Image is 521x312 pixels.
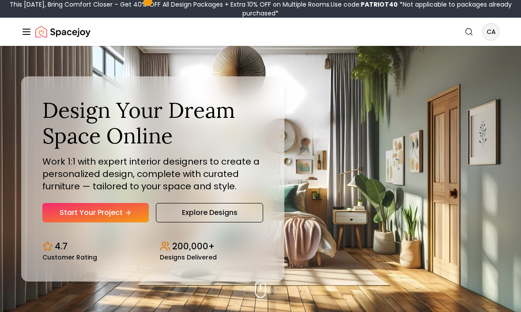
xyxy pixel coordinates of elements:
[35,23,91,41] img: Spacejoy Logo
[482,23,500,41] button: CA
[483,24,499,40] span: CA
[172,240,215,252] p: 200,000+
[42,98,263,148] h1: Design Your Dream Space Online
[160,254,217,260] small: Designs Delivered
[42,203,149,222] a: Start Your Project
[42,155,263,192] p: Work 1:1 with expert interior designers to create a personalized design, complete with curated fu...
[35,23,91,41] a: Spacejoy
[42,254,97,260] small: Customer Rating
[21,18,500,46] nav: Global
[55,240,68,252] p: 4.7
[42,233,263,260] div: Design stats
[156,203,263,222] a: Explore Designs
